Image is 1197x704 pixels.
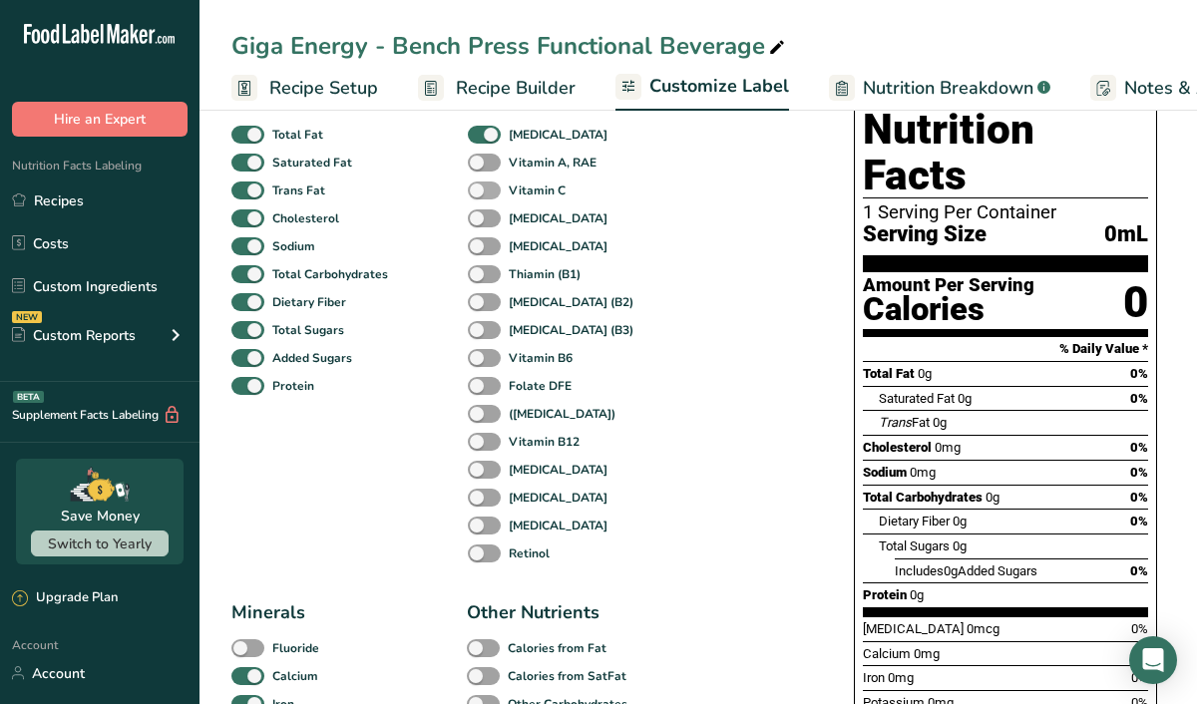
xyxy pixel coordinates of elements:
[1130,366,1148,381] span: 0%
[31,530,169,556] button: Switch to Yearly
[863,107,1148,198] h1: Nutrition Facts
[509,154,597,172] b: Vitamin A, RAE
[509,181,566,199] b: Vitamin C
[933,415,947,430] span: 0g
[879,415,930,430] span: Fat
[272,377,314,395] b: Protein
[863,621,964,636] span: [MEDICAL_DATA]
[231,66,378,111] a: Recipe Setup
[418,66,576,111] a: Recipe Builder
[1130,465,1148,480] span: 0%
[863,670,885,685] span: Iron
[509,544,550,562] b: Retinol
[863,366,915,381] span: Total Fat
[863,202,1148,222] div: 1 Serving Per Container
[48,534,152,553] span: Switch to Yearly
[863,440,932,455] span: Cholesterol
[863,490,983,505] span: Total Carbohydrates
[967,621,999,636] span: 0mcg
[829,66,1050,111] a: Nutrition Breakdown
[879,514,950,528] span: Dietary Fiber
[509,377,572,395] b: Folate DFE
[895,563,1037,578] span: Includes Added Sugars
[231,599,419,626] div: Minerals
[1104,222,1148,247] span: 0mL
[1129,636,1177,684] div: Open Intercom Messenger
[615,64,789,112] a: Customize Label
[509,237,607,255] b: [MEDICAL_DATA]
[918,366,932,381] span: 0g
[509,293,633,311] b: [MEDICAL_DATA] (B2)
[953,538,967,553] span: 0g
[1130,490,1148,505] span: 0%
[508,639,606,657] b: Calories from Fat
[13,391,44,403] div: BETA
[456,75,576,102] span: Recipe Builder
[272,321,344,339] b: Total Sugars
[910,465,936,480] span: 0mg
[12,588,118,608] div: Upgrade Plan
[863,276,1034,295] div: Amount Per Serving
[863,465,907,480] span: Sodium
[61,506,140,527] div: Save Money
[863,337,1148,361] section: % Daily Value *
[509,209,607,227] b: [MEDICAL_DATA]
[272,209,339,227] b: Cholesterol
[272,349,352,367] b: Added Sugars
[879,391,955,406] span: Saturated Fat
[272,639,319,657] b: Fluoride
[910,587,924,602] span: 0g
[509,489,607,507] b: [MEDICAL_DATA]
[508,667,626,685] b: Calories from SatFat
[509,433,580,451] b: Vitamin B12
[509,126,607,144] b: [MEDICAL_DATA]
[863,646,911,661] span: Calcium
[1130,391,1148,406] span: 0%
[1123,276,1148,329] div: 0
[509,405,615,423] b: ([MEDICAL_DATA])
[12,325,136,346] div: Custom Reports
[231,28,789,64] div: Giga Energy - Bench Press Functional Beverage
[953,514,967,528] span: 0g
[888,670,914,685] span: 0mg
[863,75,1033,102] span: Nutrition Breakdown
[863,587,907,602] span: Protein
[509,349,573,367] b: Vitamin B6
[272,293,346,311] b: Dietary Fiber
[935,440,961,455] span: 0mg
[914,646,940,661] span: 0mg
[272,667,318,685] b: Calcium
[944,563,958,578] span: 0g
[1130,440,1148,455] span: 0%
[272,237,315,255] b: Sodium
[649,73,789,100] span: Customize Label
[272,181,325,199] b: Trans Fat
[269,75,378,102] span: Recipe Setup
[1131,621,1148,636] span: 0%
[509,517,607,534] b: [MEDICAL_DATA]
[272,126,323,144] b: Total Fat
[509,321,633,339] b: [MEDICAL_DATA] (B3)
[509,461,607,479] b: [MEDICAL_DATA]
[863,222,987,247] span: Serving Size
[986,490,999,505] span: 0g
[272,154,352,172] b: Saturated Fat
[12,102,188,137] button: Hire an Expert
[272,265,388,283] b: Total Carbohydrates
[509,265,581,283] b: Thiamin (B1)
[879,538,950,553] span: Total Sugars
[879,415,912,430] i: Trans
[12,311,42,323] div: NEW
[958,391,972,406] span: 0g
[1130,514,1148,528] span: 0%
[1130,563,1148,578] span: 0%
[467,599,654,626] div: Other Nutrients
[863,295,1034,324] div: Calories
